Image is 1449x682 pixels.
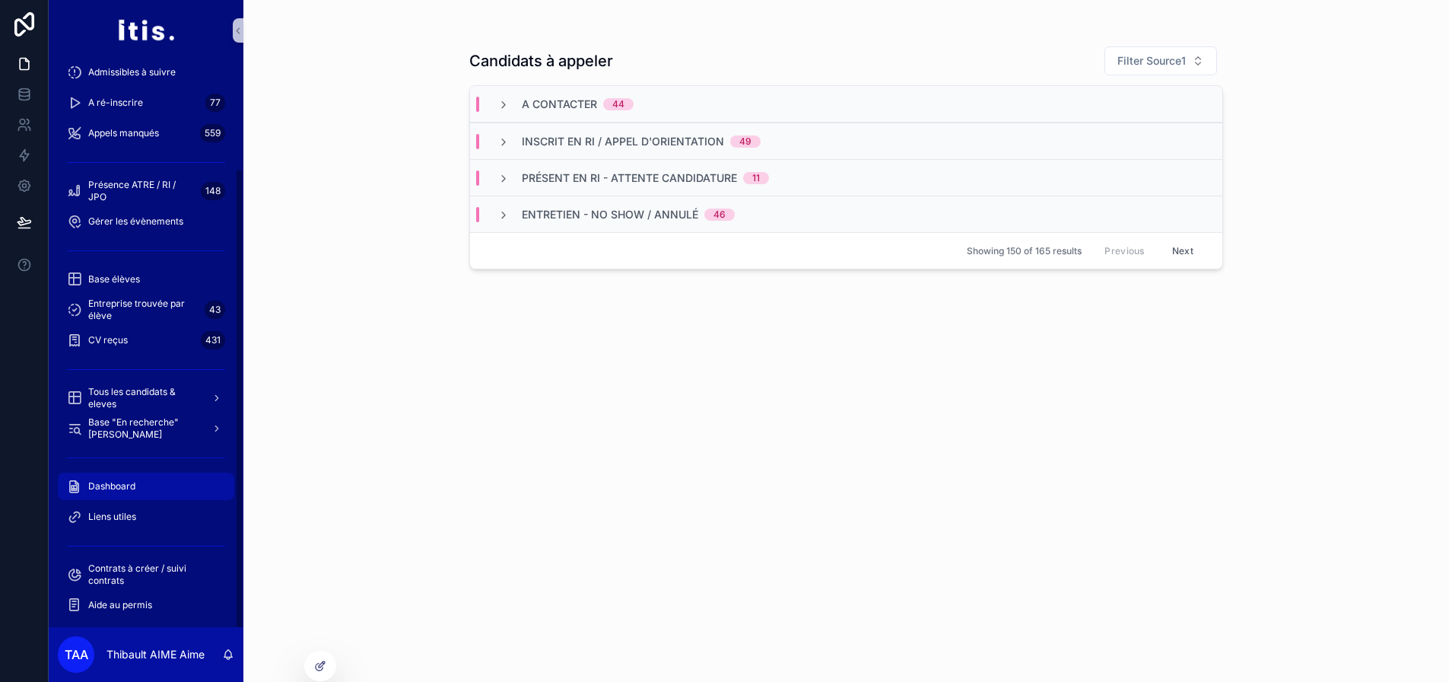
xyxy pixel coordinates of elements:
[58,208,234,235] a: Gérer les évènements
[49,61,243,627] div: scrollable content
[88,562,219,587] span: Contrats à créer / suivi contrats
[205,301,225,319] div: 43
[58,177,234,205] a: Présence ATRE / RI / JPO148
[469,50,613,72] h1: Candidats à appeler
[58,120,234,147] a: Appels manqués559
[58,59,234,86] a: Admissibles à suivre
[713,209,726,221] div: 46
[88,127,159,139] span: Appels manqués
[88,334,128,346] span: CV reçus
[58,415,234,442] a: Base "En recherche" [PERSON_NAME]
[88,215,183,228] span: Gérer les évènements
[522,97,597,112] span: A contacter
[522,134,724,149] span: Inscrit en RI / appel d'orientation
[88,480,135,492] span: Dashboard
[522,170,737,186] span: Présent en RI - attente candidature
[752,172,760,184] div: 11
[58,591,234,619] a: Aide au permis
[58,296,234,323] a: Entreprise trouvée par élève43
[200,124,225,142] div: 559
[88,66,176,78] span: Admissibles à suivre
[201,182,225,200] div: 148
[58,503,234,531] a: Liens utiles
[58,384,234,412] a: Tous les candidats & eleves
[201,331,225,349] div: 431
[612,98,624,110] div: 44
[88,97,143,109] span: A ré-inscrire
[88,416,199,441] span: Base "En recherche" [PERSON_NAME]
[88,386,199,410] span: Tous les candidats & eleves
[65,645,88,664] span: TAA
[88,298,199,322] span: Entreprise trouvée par élève
[117,18,174,43] img: App logo
[1117,53,1186,69] span: Filter Source1
[88,179,195,203] span: Présence ATRE / RI / JPO
[967,245,1082,257] span: Showing 150 of 165 results
[58,89,234,116] a: A ré-inscrire77
[58,561,234,588] a: Contrats à créer / suivi contrats
[1104,46,1217,75] button: Select Button
[58,473,234,500] a: Dashboard
[205,94,225,112] div: 77
[88,511,136,523] span: Liens utiles
[58,266,234,293] a: Base élèves
[522,207,698,222] span: Entretien - no show / annulé
[1161,239,1204,263] button: Next
[88,273,140,285] span: Base élèves
[739,135,752,148] div: 49
[88,599,152,611] span: Aide au permis
[106,647,205,662] p: Thibault AIME Aime
[58,327,234,354] a: CV reçus431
